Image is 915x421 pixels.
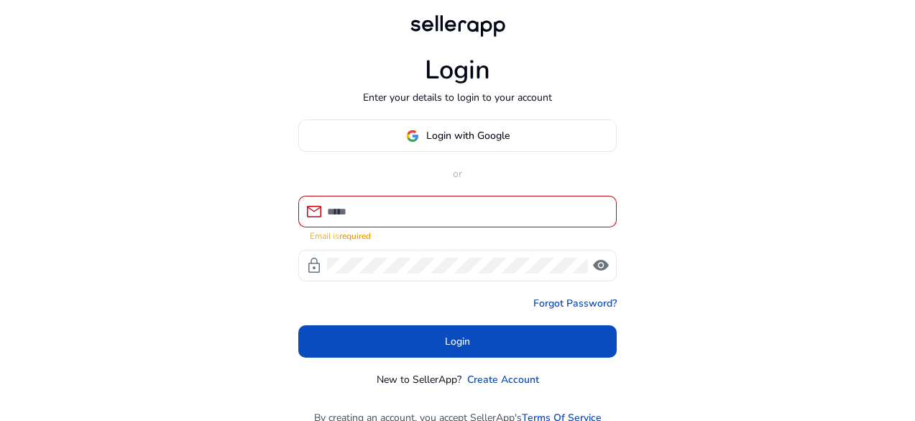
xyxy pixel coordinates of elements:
span: Login [445,334,470,349]
span: mail [305,203,323,220]
span: lock [305,257,323,274]
p: Enter your details to login to your account [363,90,552,105]
span: visibility [592,257,610,274]
span: Login with Google [426,128,510,143]
p: New to SellerApp? [377,372,461,387]
strong: required [339,230,371,242]
p: or [298,166,617,181]
button: Login with Google [298,119,617,152]
mat-error: Email is [310,227,605,243]
h1: Login [425,55,490,86]
a: Create Account [467,372,539,387]
a: Forgot Password? [533,296,617,311]
button: Login [298,325,617,358]
img: google-logo.svg [406,130,419,142]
